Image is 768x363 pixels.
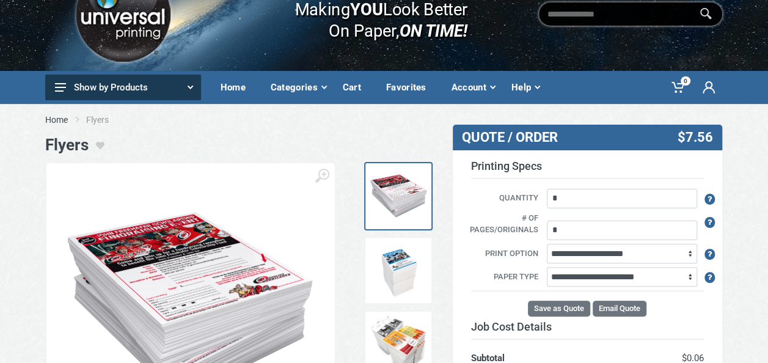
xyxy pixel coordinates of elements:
i: ON TIME! [399,20,467,41]
button: Email Quote [593,301,646,317]
h1: Flyers [45,136,89,155]
button: Save as Quote [528,301,590,317]
label: # of pages/originals [462,212,545,237]
h3: Job Cost Details [471,320,704,334]
div: Account [443,75,503,100]
div: Favorites [378,75,443,100]
img: Copies [368,240,429,301]
label: Quantity [462,192,545,205]
div: Categories [262,75,334,100]
a: Favorites [378,71,443,104]
li: Flyers [86,114,127,126]
label: Print Option [462,248,545,261]
span: 0 [681,76,690,86]
a: Copies [364,237,433,305]
div: Help [503,75,547,100]
h3: Printing Specs [471,159,704,179]
div: Home [212,75,262,100]
a: 0 [663,71,694,104]
a: Flyers [364,162,433,230]
img: Flyers [368,166,429,227]
div: Cart [334,75,378,100]
h3: QUOTE / ORDER [462,130,623,145]
nav: breadcrumb [45,114,723,126]
button: Show by Products [45,75,201,100]
a: Home [45,114,68,126]
span: $7.56 [677,130,712,145]
label: Paper Type [462,271,545,284]
a: Cart [334,71,378,104]
a: Home [212,71,262,104]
